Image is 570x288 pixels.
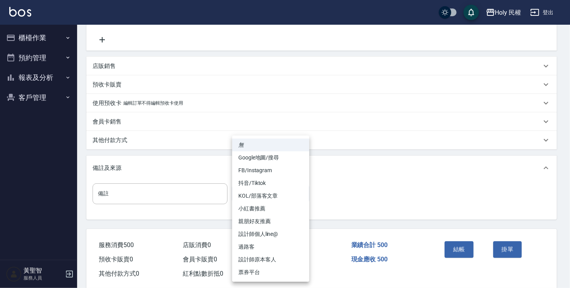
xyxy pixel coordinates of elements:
li: 親朋好友推薦 [232,215,309,228]
li: KOL/部落客文章 [232,190,309,202]
li: 設計師原本客人 [232,253,309,266]
em: 無 [238,141,244,149]
li: 抖音/Tiktok [232,177,309,190]
li: 過路客 [232,241,309,253]
li: 票券平台 [232,266,309,279]
li: 設計師個人line@ [232,228,309,241]
li: FB/Instagram [232,164,309,177]
li: Google地圖/搜尋 [232,151,309,164]
li: 小紅書推薦 [232,202,309,215]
